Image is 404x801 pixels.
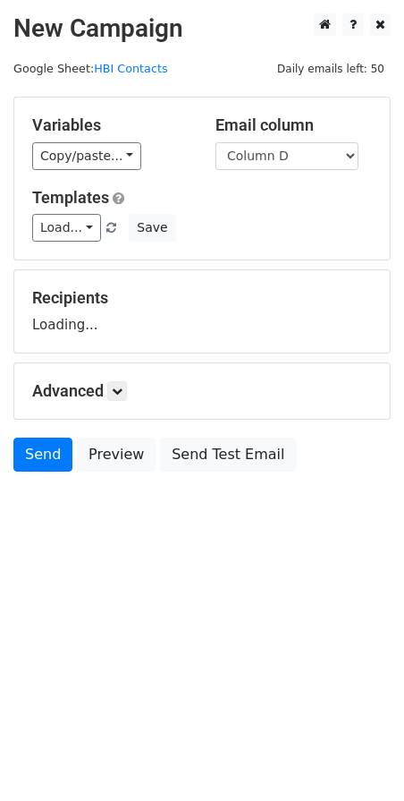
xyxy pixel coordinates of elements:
h5: Advanced [32,381,372,401]
a: HBI Contacts [94,62,167,75]
div: Loading... [32,288,372,335]
h5: Variables [32,115,189,135]
a: Templates [32,188,109,207]
a: Send Test Email [160,438,296,472]
h5: Recipients [32,288,372,308]
a: Preview [77,438,156,472]
a: Copy/paste... [32,142,141,170]
span: Daily emails left: 50 [271,59,391,79]
button: Save [129,214,175,242]
small: Google Sheet: [13,62,168,75]
a: Send [13,438,72,472]
a: Daily emails left: 50 [271,62,391,75]
h5: Email column [215,115,372,135]
a: Load... [32,214,101,242]
h2: New Campaign [13,13,391,44]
